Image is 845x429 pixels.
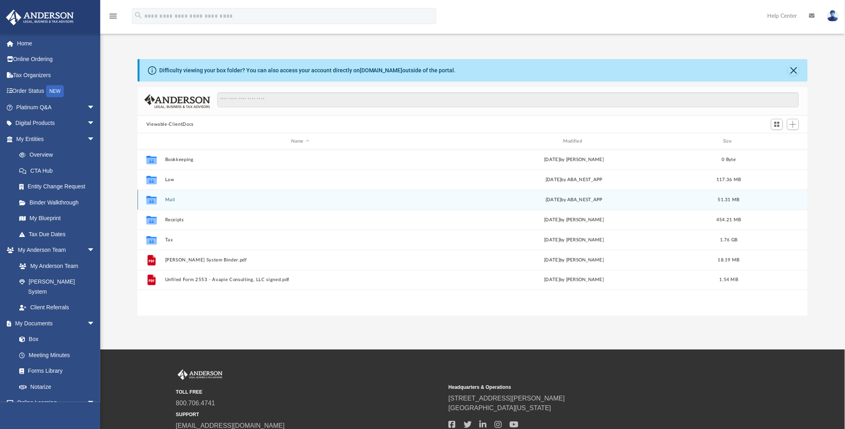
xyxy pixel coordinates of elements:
[146,121,194,128] button: Viewable-ClientDocs
[11,347,103,363] a: Meeting Minutes
[176,388,443,396] small: TOLL FREE
[11,300,103,316] a: Client Referrals
[827,10,839,22] img: User Pic
[439,196,709,204] div: by ABA_NEST_APP
[439,217,709,224] div: [DATE] by [PERSON_NAME]
[87,131,103,147] span: arrow_drop_down
[439,237,709,244] div: [DATE] by [PERSON_NAME]
[439,257,709,264] div: [DATE] by [PERSON_NAME]
[87,315,103,332] span: arrow_drop_down
[11,331,99,347] a: Box
[4,10,76,25] img: Anderson Advisors Platinum Portal
[165,237,435,243] button: Tax
[11,258,99,274] a: My Anderson Team
[176,411,443,418] small: SUPPORT
[788,65,799,76] button: Close
[722,157,736,162] span: 0 Byte
[11,179,107,195] a: Entity Change Request
[449,395,565,402] a: [STREET_ADDRESS][PERSON_NAME]
[717,178,741,182] span: 117.36 MB
[138,149,808,316] div: grid
[108,15,118,21] a: menu
[46,85,64,97] div: NEW
[11,210,103,227] a: My Blueprint
[165,277,435,282] button: Unfiled Form 2553 - Avapie Consulting, LLC signed.pdf
[165,197,435,202] button: Mail
[6,83,107,100] a: Order StatusNEW
[87,395,103,411] span: arrow_drop_down
[11,163,107,179] a: CTA Hub
[6,131,107,147] a: My Entitiesarrow_drop_down
[165,257,435,263] button: [PERSON_NAME] System Binder.pdf
[159,66,456,75] div: Difficulty viewing your box folder? You can also access your account directly on outside of the p...
[6,242,103,258] a: My Anderson Teamarrow_drop_down
[11,363,99,379] a: Forms Library
[6,395,103,411] a: Online Learningarrow_drop_down
[176,422,285,429] a: [EMAIL_ADDRESS][DOMAIN_NAME]
[6,35,107,51] a: Home
[164,138,435,145] div: Name
[176,400,215,407] a: 800.706.4741
[718,198,740,202] span: 51.31 MB
[87,242,103,259] span: arrow_drop_down
[449,384,716,391] small: Headquarters & Operations
[11,194,107,210] a: Binder Walkthrough
[771,119,783,130] button: Switch to Grid View
[6,67,107,83] a: Tax Organizers
[439,138,709,145] div: Modified
[713,138,745,145] div: Size
[439,176,709,184] div: [DATE] by ABA_NEST_APP
[6,115,107,131] a: Digital Productsarrow_drop_down
[141,138,161,145] div: id
[87,99,103,116] span: arrow_drop_down
[546,198,561,202] span: [DATE]
[165,177,435,182] button: Law
[439,276,709,284] div: [DATE] by [PERSON_NAME]
[449,404,551,411] a: [GEOGRAPHIC_DATA][US_STATE]
[719,278,738,282] span: 1.54 MB
[6,99,107,115] a: Platinum Q&Aarrow_drop_down
[720,238,738,242] span: 1.76 GB
[718,258,740,262] span: 18.19 MB
[108,11,118,21] i: menu
[11,226,107,242] a: Tax Due Dates
[717,218,741,222] span: 454.21 MB
[439,156,709,163] div: [DATE] by [PERSON_NAME]
[787,119,799,130] button: Add
[165,217,435,223] button: Receipts
[11,147,107,163] a: Overview
[134,11,143,20] i: search
[217,92,799,108] input: Search files and folders
[6,315,103,331] a: My Documentsarrow_drop_down
[11,274,103,300] a: [PERSON_NAME] System
[360,67,403,74] a: [DOMAIN_NAME]
[165,157,435,162] button: Bookkeeping
[6,51,107,67] a: Online Ordering
[11,379,103,395] a: Notarize
[176,370,224,380] img: Anderson Advisors Platinum Portal
[748,138,804,145] div: id
[87,115,103,132] span: arrow_drop_down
